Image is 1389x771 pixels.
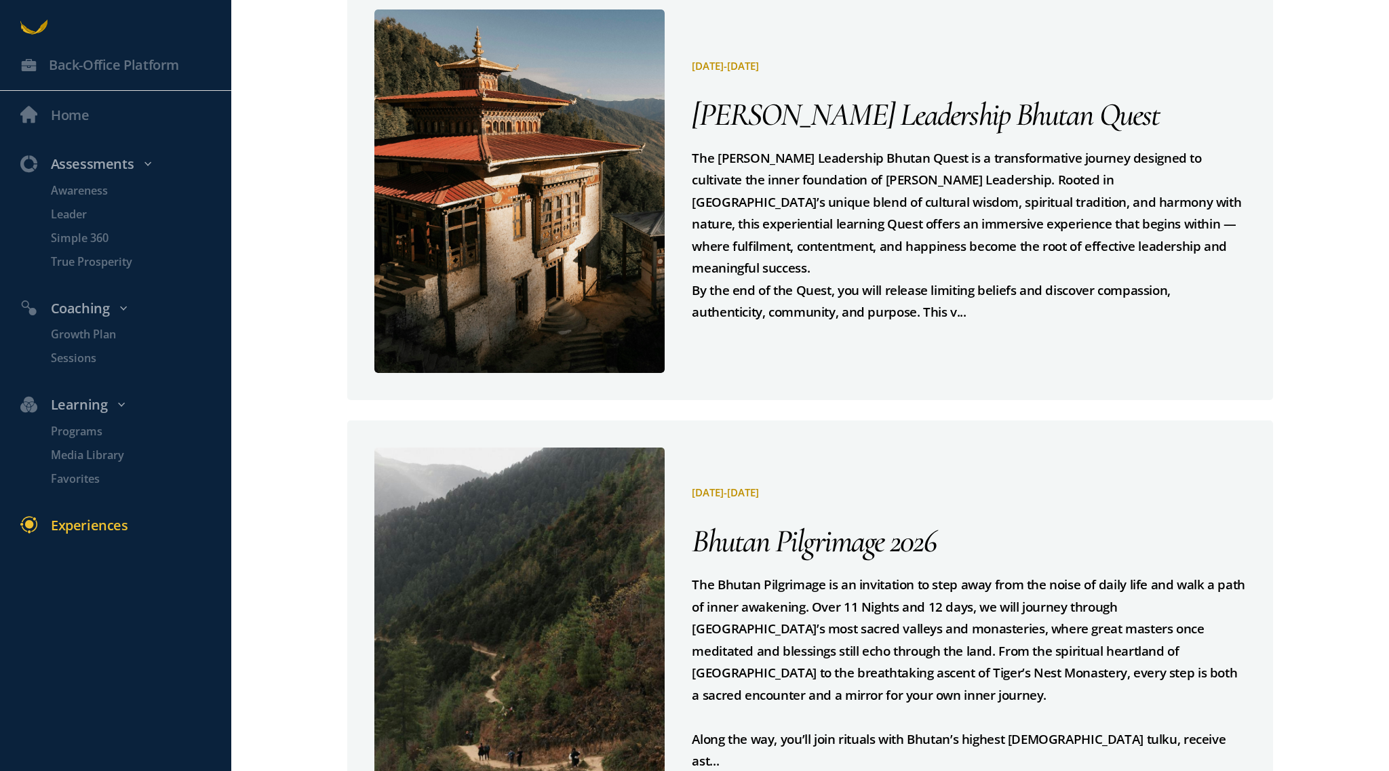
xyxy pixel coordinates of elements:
a: Leader [31,206,231,223]
div: Home [51,104,89,127]
div: Back-Office Platform [49,54,179,77]
a: Awareness [31,182,231,199]
a: Media Library [31,447,231,464]
p: Sessions [51,350,228,367]
p: Programs [51,423,228,440]
pre: The [PERSON_NAME] Leadership Bhutan Quest is a transformative journey designed to cultivate the i... [692,147,1246,323]
a: Growth Plan [31,326,231,343]
a: Favorites [31,471,231,488]
div: Assessments [10,153,238,176]
span: [PERSON_NAME] Leadership Bhutan Quest [692,95,1159,134]
span: [DATE]-[DATE] [692,59,759,73]
p: Leader [51,206,228,223]
p: Awareness [51,182,228,199]
span: [DATE]-[DATE] [692,486,759,499]
a: Sessions [31,350,231,367]
p: Growth Plan [51,326,228,343]
p: Media Library [51,447,228,464]
p: Simple 360 [51,230,228,247]
a: True Prosperity [31,254,231,271]
a: Simple 360 [31,230,231,247]
span: Bhutan Pilgrimage 2026 [692,521,935,561]
p: Favorites [51,471,228,488]
div: Coaching [10,298,238,320]
a: Programs [31,423,231,440]
p: True Prosperity [51,254,228,271]
div: Experiences [51,515,128,537]
div: Learning [10,394,238,416]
